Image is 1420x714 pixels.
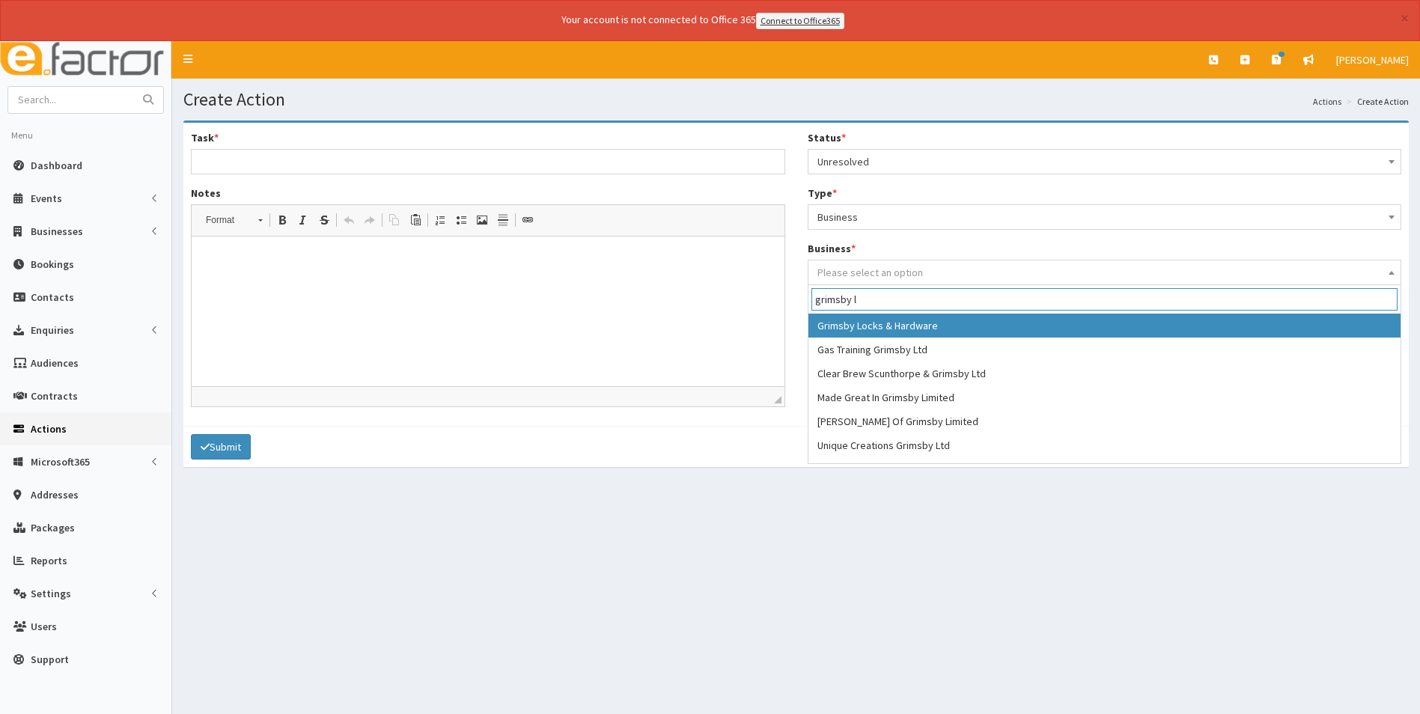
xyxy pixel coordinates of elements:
span: Enquiries [31,323,74,337]
span: Events [31,192,62,205]
iframe: Rich Text Editor, notes [192,237,784,386]
a: Actions [1313,95,1341,108]
span: Business [808,204,1402,230]
span: Please select an option [817,266,923,279]
a: Insert/Remove Bulleted List [451,210,472,230]
a: Strike Through [314,210,335,230]
a: Copy (Ctrl+C) [384,210,405,230]
span: Users [31,620,57,633]
button: × [1401,10,1409,26]
span: Packages [31,521,75,534]
a: Undo (Ctrl+Z) [338,210,359,230]
span: Contacts [31,290,74,304]
label: Notes [191,186,221,201]
li: Create Action [1343,95,1409,108]
a: Image [472,210,493,230]
span: Settings [31,587,71,600]
label: Status [808,130,846,145]
span: [PERSON_NAME] Of Grimsby Limited [817,415,978,428]
label: Business [808,241,856,256]
span: Microsoft365 [31,455,90,469]
span: Reports [31,554,67,567]
span: Businesses [31,225,83,238]
label: Task [191,130,219,145]
label: Type [808,186,837,201]
h1: Create Action [183,90,1409,109]
a: Redo (Ctrl+Y) [359,210,380,230]
a: Bold (Ctrl+B) [272,210,293,230]
span: Actions [31,422,67,436]
a: Link (Ctrl+L) [517,210,538,230]
span: Pheonix Driving School Grimsby Ltd [817,463,975,476]
span: Support [31,653,69,666]
span: Unique Creations Grimsby Ltd [817,439,950,452]
input: Search... [8,87,134,113]
span: Grimsby Locks & Hardware [817,319,938,332]
a: Connect to Office365 [756,13,844,29]
a: Insert Horizontal Line [493,210,514,230]
a: Italic (Ctrl+I) [293,210,314,230]
span: Dashboard [31,159,82,172]
button: Submit [191,434,251,460]
span: Audiences [31,356,79,370]
span: Made Great In Grimsby Limited [817,391,954,404]
span: Format [198,210,251,230]
div: Your account is not connected to Office 365 [265,12,1141,29]
a: [PERSON_NAME] [1325,41,1420,79]
span: [PERSON_NAME] [1336,53,1409,67]
span: Bookings [31,257,74,271]
span: Contracts [31,389,78,403]
span: Drag to resize [774,396,781,403]
a: Format [198,210,270,231]
span: Unresolved [808,149,1402,174]
span: Gas Training Grimsby Ltd [817,343,927,356]
span: Business [817,207,1392,228]
span: Unresolved [817,151,1392,172]
a: Insert/Remove Numbered List [430,210,451,230]
a: Paste (Ctrl+V) [405,210,426,230]
span: Addresses [31,488,79,501]
span: Clear Brew Scunthorpe & Grimsby Ltd [817,367,986,380]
